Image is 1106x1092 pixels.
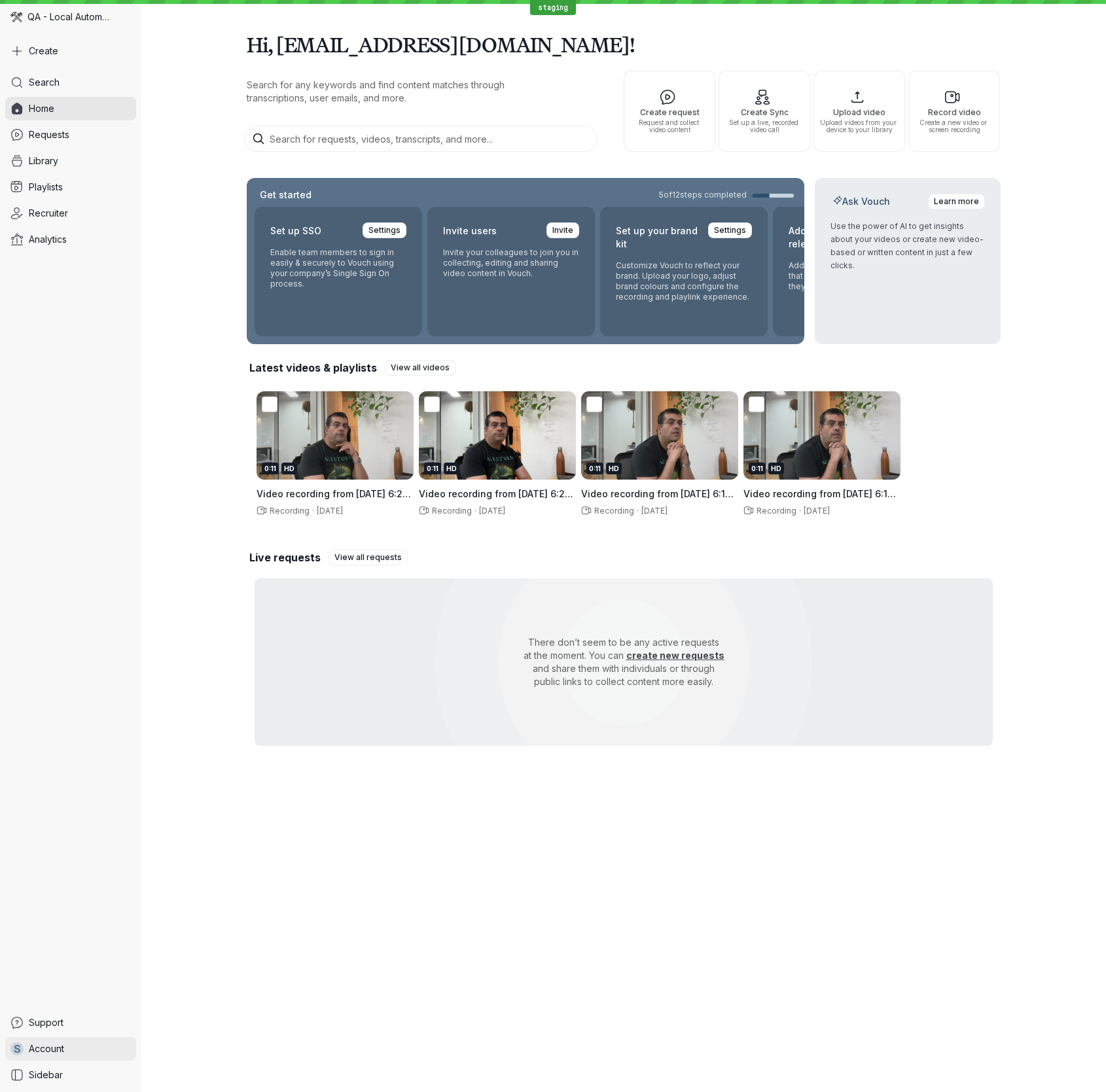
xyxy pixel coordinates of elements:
[928,194,985,209] a: Learn more
[626,650,724,661] a: create new requests
[5,228,136,251] a: Analytics
[29,76,60,89] span: Search
[29,1068,63,1082] span: Sidebar
[634,506,641,516] span: ·
[813,71,905,152] button: Upload videoUpload videos from your device to your library
[5,1063,136,1087] a: Sidebar
[719,71,810,152] button: Create SyncSet up a live, recorded video call
[472,506,479,516] span: ·
[743,488,896,512] span: Video recording from [DATE] 6:15 pm
[5,1037,136,1061] a: sAccount
[789,222,873,253] h2: Add your content release form
[443,247,579,279] p: Invite your colleagues to join you in collecting, editing and sharing video content in Vouch.
[29,44,58,58] span: Create
[616,222,700,253] h2: Set up your brand kit
[29,181,63,194] span: Playlists
[630,108,709,116] span: Create request
[5,175,136,199] a: Playlists
[443,222,497,239] h2: Invite users
[914,119,994,133] span: Create a new video or screen recording
[429,506,472,516] span: Recording
[5,202,136,225] a: Recruiter
[29,1042,64,1055] span: Account
[5,39,136,63] button: Create
[5,5,136,29] div: QA - Local Automation
[419,488,573,512] span: Video recording from [DATE] 6:28 pm
[29,233,67,246] span: Analytics
[934,195,979,208] span: Learn more
[724,119,804,133] span: Set up a live, recorded video call
[391,361,450,374] span: View all videos
[329,550,408,565] a: View all requests
[616,260,752,302] p: Customize Vouch to reflect your brand. Upload your logo, adjust brand colours and configure the r...
[29,128,69,141] span: Requests
[310,506,317,516] span: ·
[552,224,573,237] span: Invite
[796,506,804,516] span: ·
[482,625,765,699] p: There don’t seem to be any active requests at the moment. You can and share them with individuals...
[317,506,343,516] span: [DATE]
[914,108,994,116] span: Record video
[247,79,561,105] p: Search for any keywords and find content matches through transcriptions, user emails, and more.
[363,222,406,238] a: Settings
[29,102,54,115] span: Home
[281,463,297,474] div: HD
[641,506,668,516] span: [DATE]
[659,190,794,200] a: 5of12steps completed
[5,71,136,94] a: Search
[819,108,899,116] span: Upload video
[586,463,603,474] div: 0:11
[10,11,22,23] img: QA - Local Automation avatar
[262,463,279,474] div: 0:11
[334,551,402,564] span: View all requests
[830,220,985,272] p: Use the power of AI to get insights about your videos or create new video-based or written conten...
[581,487,738,501] h3: Video recording from 4 September 2025 at 6:16 pm
[789,260,925,292] p: Add your own content release form that responders agree to when they record using Vouch.
[27,10,111,24] span: QA - Local Automation
[270,222,321,239] h2: Set up SSO
[819,119,899,133] span: Upload videos from your device to your library
[267,506,310,516] span: Recording
[419,487,576,501] h3: Video recording from 4 September 2025 at 6:28 pm
[714,224,746,237] span: Settings
[424,463,441,474] div: 0:11
[624,71,715,152] button: Create requestRequest and collect video content
[768,463,784,474] div: HD
[257,188,314,202] h2: Get started
[368,224,401,237] span: Settings
[659,190,747,200] span: 5 of 12 steps completed
[249,550,321,565] h2: Live requests
[29,207,68,220] span: Recruiter
[630,119,709,133] span: Request and collect video content
[743,487,901,501] h3: Video recording from 4 September 2025 at 6:15 pm
[29,154,58,167] span: Library
[5,123,136,147] a: Requests
[581,488,734,512] span: Video recording from [DATE] 6:16 pm
[804,506,830,516] span: [DATE]
[385,360,455,376] a: View all videos
[249,361,377,375] h2: Latest videos & playlists
[257,487,414,501] h3: Video recording from 4 September 2025 at 6:29 pm
[754,506,796,516] span: Recording
[830,195,893,208] h2: Ask Vouch
[708,222,752,238] a: Settings
[5,149,136,173] a: Library
[270,247,406,289] p: Enable team members to sign in easily & securely to Vouch using your company’s Single Sign On pro...
[247,26,1001,63] h1: Hi, [EMAIL_ADDRESS][DOMAIN_NAME]!
[592,506,634,516] span: Recording
[5,97,136,120] a: Home
[5,1011,136,1034] a: Support
[546,222,579,238] a: Invite
[29,1016,63,1029] span: Support
[606,463,622,474] div: HD
[444,463,459,474] div: HD
[257,488,411,512] span: Video recording from [DATE] 6:29 pm
[14,1042,21,1055] span: s
[244,126,598,152] input: Search for requests, videos, transcripts, and more...
[749,463,766,474] div: 0:11
[724,108,804,116] span: Create Sync
[479,506,505,516] span: [DATE]
[908,71,1000,152] button: Record videoCreate a new video or screen recording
